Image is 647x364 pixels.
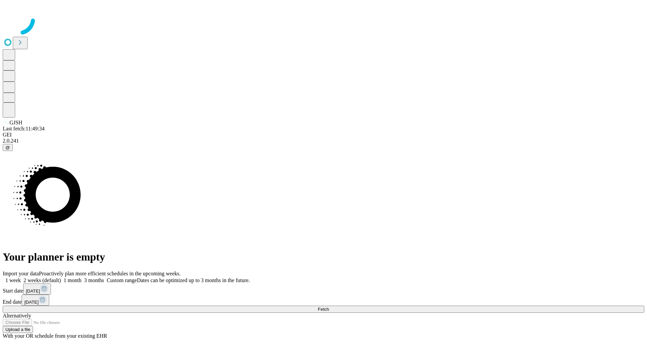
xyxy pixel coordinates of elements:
[3,144,13,151] button: @
[107,277,137,283] span: Custom range
[9,120,22,125] span: GJSH
[3,271,39,276] span: Import your data
[84,277,104,283] span: 3 months
[3,306,644,313] button: Fetch
[3,333,107,339] span: With your OR schedule from your existing EHR
[5,277,21,283] span: 1 week
[22,295,49,306] button: [DATE]
[26,289,40,294] span: [DATE]
[24,277,61,283] span: 2 weeks (default)
[3,126,44,131] span: Last fetch: 11:49:34
[3,132,644,138] div: GEI
[318,307,329,312] span: Fetch
[24,300,38,305] span: [DATE]
[23,283,51,295] button: [DATE]
[3,283,644,295] div: Start date
[3,138,644,144] div: 2.0.241
[64,277,82,283] span: 1 month
[3,295,644,306] div: End date
[3,313,31,318] span: Alternatively
[5,145,10,150] span: @
[3,326,33,333] button: Upload a file
[39,271,181,276] span: Proactively plan more efficient schedules in the upcoming weeks.
[3,251,644,263] h1: Your planner is empty
[137,277,250,283] span: Dates can be optimized up to 3 months in the future.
